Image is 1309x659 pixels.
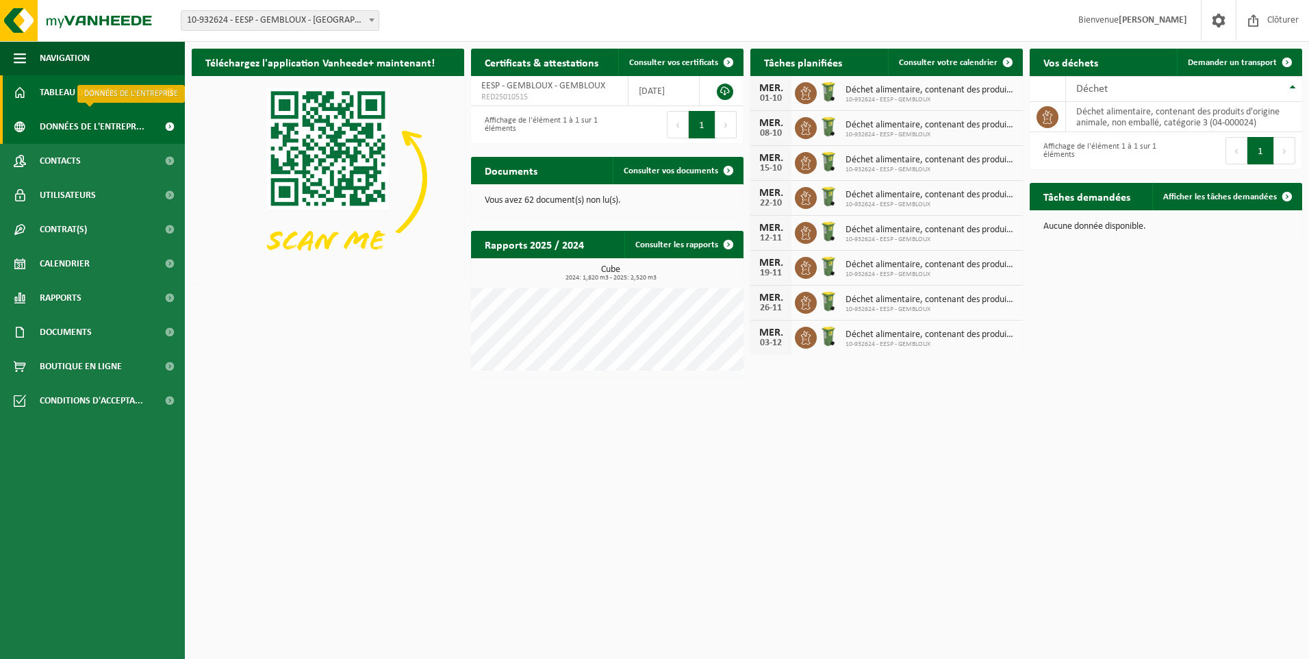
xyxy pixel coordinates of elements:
[757,303,785,313] div: 26-11
[40,281,81,315] span: Rapports
[846,131,1016,139] span: 10-932624 - EESP - GEMBLOUX
[817,115,840,138] img: WB-0140-HPE-GN-50
[192,76,464,281] img: Download de VHEPlus App
[628,76,700,106] td: [DATE]
[899,58,997,67] span: Consulter votre calendrier
[1163,192,1277,201] span: Afficher les tâches demandées
[846,190,1016,201] span: Déchet alimentaire, contenant des produits d'origine animale, non emballé, catég...
[846,306,1016,314] span: 10-932624 - EESP - GEMBLOUX
[846,120,1016,131] span: Déchet alimentaire, contenant des produits d'origine animale, non emballé, catég...
[481,81,605,91] span: EESP - GEMBLOUX - GEMBLOUX
[846,340,1016,349] span: 10-932624 - EESP - GEMBLOUX
[471,157,551,184] h2: Documents
[478,275,744,282] span: 2024: 1,820 m3 - 2025: 2,520 m3
[629,58,718,67] span: Consulter vos certificats
[846,201,1016,209] span: 10-932624 - EESP - GEMBLOUX
[1177,49,1301,76] a: Demander un transport
[817,255,840,278] img: WB-0140-HPE-GN-50
[817,80,840,103] img: WB-0140-HPE-GN-50
[1037,136,1159,166] div: Affichage de l'élément 1 à 1 sur 1 éléments
[478,265,744,282] h3: Cube
[757,83,785,94] div: MER.
[757,258,785,269] div: MER.
[613,157,742,184] a: Consulter vos documents
[1152,183,1301,210] a: Afficher les tâches demandées
[40,110,144,144] span: Données de l'entrepr...
[1274,137,1295,164] button: Next
[1066,102,1302,132] td: déchet alimentaire, contenant des produits d'origine animale, non emballé, catégorie 3 (04-000024)
[846,225,1016,236] span: Déchet alimentaire, contenant des produits d'origine animale, non emballé, catég...
[689,111,715,138] button: 1
[888,49,1021,76] a: Consulter votre calendrier
[750,49,856,75] h2: Tâches planifiées
[471,49,612,75] h2: Certificats & attestations
[757,164,785,173] div: 15-10
[757,327,785,338] div: MER.
[1188,58,1277,67] span: Demander un transport
[757,94,785,103] div: 01-10
[40,349,122,384] span: Boutique en ligne
[40,212,87,247] span: Contrat(s)
[846,329,1016,340] span: Déchet alimentaire, contenant des produits d'origine animale, non emballé, catég...
[846,155,1016,166] span: Déchet alimentaire, contenant des produits d'origine animale, non emballé, catég...
[40,75,114,110] span: Tableau de bord
[40,247,90,281] span: Calendrier
[481,92,618,103] span: RED25010515
[846,260,1016,271] span: Déchet alimentaire, contenant des produits d'origine animale, non emballé, catég...
[757,269,785,278] div: 19-11
[624,166,718,175] span: Consulter vos documents
[757,293,785,303] div: MER.
[846,271,1016,279] span: 10-932624 - EESP - GEMBLOUX
[667,111,689,138] button: Previous
[757,129,785,138] div: 08-10
[485,196,730,206] p: Vous avez 62 document(s) non lu(s).
[1076,84,1108,95] span: Déchet
[715,111,737,138] button: Next
[817,290,840,313] img: WB-0140-HPE-GN-50
[181,10,379,31] span: 10-932624 - EESP - GEMBLOUX - GEMBLOUX
[618,49,742,76] a: Consulter vos certificats
[1030,49,1112,75] h2: Vos déchets
[846,96,1016,104] span: 10-932624 - EESP - GEMBLOUX
[40,315,92,349] span: Documents
[1247,137,1274,164] button: 1
[1119,15,1187,25] strong: [PERSON_NAME]
[40,178,96,212] span: Utilisateurs
[624,231,742,258] a: Consulter les rapports
[817,220,840,243] img: WB-0140-HPE-GN-50
[181,11,379,30] span: 10-932624 - EESP - GEMBLOUX - GEMBLOUX
[757,188,785,199] div: MER.
[40,384,143,418] span: Conditions d'accepta...
[1225,137,1247,164] button: Previous
[817,185,840,208] img: WB-0140-HPE-GN-50
[1043,222,1288,232] p: Aucune donnée disponible.
[757,199,785,208] div: 22-10
[757,118,785,129] div: MER.
[1030,183,1144,210] h2: Tâches demandées
[757,223,785,234] div: MER.
[817,150,840,173] img: WB-0140-HPE-GN-50
[478,110,600,140] div: Affichage de l'élément 1 à 1 sur 1 éléments
[757,234,785,243] div: 12-11
[846,295,1016,306] span: Déchet alimentaire, contenant des produits d'origine animale, non emballé, catég...
[40,41,90,75] span: Navigation
[846,166,1016,174] span: 10-932624 - EESP - GEMBLOUX
[846,236,1016,244] span: 10-932624 - EESP - GEMBLOUX
[192,49,448,75] h2: Téléchargez l'application Vanheede+ maintenant!
[817,325,840,348] img: WB-0140-HPE-GN-50
[757,338,785,348] div: 03-12
[471,231,598,258] h2: Rapports 2025 / 2024
[40,144,81,178] span: Contacts
[846,85,1016,96] span: Déchet alimentaire, contenant des produits d'origine animale, non emballé, catég...
[757,153,785,164] div: MER.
